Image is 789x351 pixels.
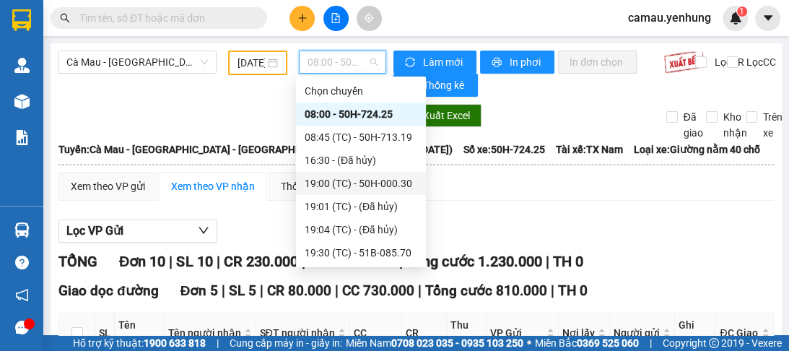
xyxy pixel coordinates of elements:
[305,245,417,261] div: 19:30 (TC) - 51B-085.70
[79,10,250,26] input: Tìm tên, số ĐT hoặc mã đơn
[119,253,165,270] span: Đơn 10
[305,106,417,122] div: 08:00 - 50H-724.25
[216,253,219,270] span: |
[678,109,709,141] span: Đã giao
[757,109,788,141] span: Trên xe
[180,282,219,299] span: Đơn 5
[58,220,217,243] button: Lọc VP Gửi
[492,57,504,69] span: printer
[552,253,583,270] span: TH 0
[305,129,417,145] div: 08:45 (TC) - 50H-713.19
[267,282,331,299] span: CR 80.000
[198,225,209,236] span: down
[423,77,466,93] span: Thống kê
[58,253,97,270] span: TỔNG
[663,51,705,74] img: 9k=
[222,282,225,299] span: |
[281,178,322,194] div: Thống kê
[323,6,349,31] button: file-add
[237,55,265,71] input: 14/08/2025
[335,282,339,299] span: |
[168,325,241,341] span: Tên người nhận
[762,12,775,25] span: caret-down
[15,256,29,269] span: question-circle
[342,282,414,299] span: CC 730.000
[709,338,719,348] span: copyright
[66,51,208,73] span: Cà Mau - Sài Gòn - Đồng Nai
[297,13,308,23] span: plus
[406,253,541,270] span: Tổng cước 1.230.000
[423,108,470,123] span: Xuất Excel
[14,94,30,109] img: warehouse-icon
[709,54,746,70] span: Lọc CR
[425,282,547,299] span: Tổng cước 810.000
[217,335,219,351] span: |
[305,152,417,168] div: 16:30 - (Đã hủy)
[480,51,554,74] button: printerIn phơi
[551,282,554,299] span: |
[463,142,545,157] span: Số xe: 50H-724.25
[562,325,595,341] span: Nơi lấy
[741,54,778,70] span: Lọc CC
[391,337,523,349] strong: 0708 023 035 - 0935 103 250
[15,288,29,302] span: notification
[614,325,660,341] span: Người gửi
[357,6,382,31] button: aim
[60,13,70,23] span: search
[58,144,336,155] b: Tuyến: Cà Mau - [GEOGRAPHIC_DATA] - [GEOGRAPHIC_DATA]
[718,109,753,141] span: Kho nhận
[556,142,623,157] span: Tài xế: TX Nam
[71,178,145,194] div: Xem theo VP gửi
[545,253,549,270] span: |
[15,321,29,334] span: message
[729,12,742,25] img: icon-new-feature
[229,282,256,299] span: SL 5
[171,178,255,194] div: Xem theo VP nhận
[423,54,465,70] span: Làm mới
[396,104,481,127] button: downloadXuất Excel
[535,335,639,351] span: Miền Bắc
[169,253,173,270] span: |
[393,51,476,74] button: syncLàm mới
[66,222,123,240] span: Lọc VP Gửi
[331,13,341,23] span: file-add
[346,335,523,351] span: Miền Nam
[289,6,315,31] button: plus
[527,340,531,346] span: ⚪️
[305,199,417,214] div: 19:01 (TC) - (Đã hủy)
[393,74,478,97] button: bar-chartThống kê
[223,253,297,270] span: CR 230.000
[58,282,159,299] span: Giao dọc đường
[510,54,543,70] span: In phơi
[14,222,30,238] img: warehouse-icon
[720,325,759,341] span: ĐC Giao
[14,130,30,145] img: solution-icon
[73,335,206,351] span: Hỗ trợ kỹ thuật:
[490,325,544,341] span: VP Gửi
[558,282,588,299] span: TH 0
[305,83,417,99] div: Chọn chuyến
[405,57,417,69] span: sync
[308,51,378,73] span: 08:00 - 50H-724.25
[558,51,637,74] button: In đơn chọn
[364,13,374,23] span: aim
[577,337,639,349] strong: 0369 525 060
[12,9,31,31] img: logo-vxr
[418,282,422,299] span: |
[755,6,780,31] button: caret-down
[260,325,335,341] span: SĐT người nhận
[305,175,417,191] div: 19:00 (TC) - 50H-000.30
[634,142,760,157] span: Loại xe: Giường nằm 40 chỗ
[296,79,426,103] div: Chọn chuyến
[739,6,744,17] span: 1
[230,335,342,351] span: Cung cấp máy in - giấy in:
[176,253,212,270] span: SL 10
[14,58,30,73] img: warehouse-icon
[616,9,723,27] span: camau.yenhung
[650,335,652,351] span: |
[260,282,263,299] span: |
[737,6,747,17] sup: 1
[144,337,206,349] strong: 1900 633 818
[305,222,417,238] div: 19:04 (TC) - (Đã hủy)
